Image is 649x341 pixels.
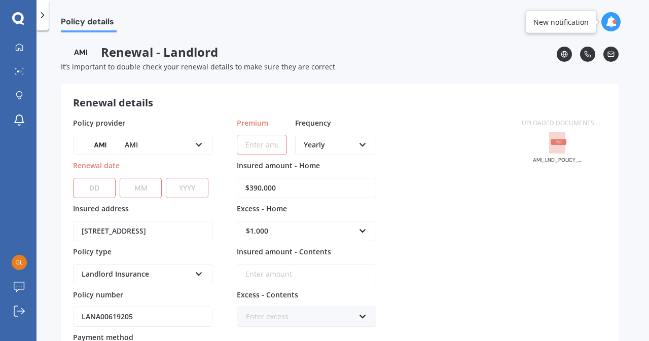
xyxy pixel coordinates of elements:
span: Policy type [73,247,112,256]
span: Policy number [73,289,123,299]
div: Enter excess [246,311,355,322]
div: AMI [82,139,191,150]
div: New notification [533,17,589,27]
img: AMI-text-1.webp [82,138,119,152]
div: Landlord Insurance [82,269,191,280]
span: Insured address [73,204,129,213]
span: Insured amount - Home [237,161,320,170]
input: Enter policy number [73,307,212,327]
span: Policy provider [73,118,125,127]
span: Premium [237,118,268,127]
span: Excess - Contents [237,289,298,299]
div: Yearly [304,139,354,150]
input: Enter amount [237,264,376,284]
div: $1,000 [246,225,355,237]
h3: Renewal details [73,96,153,109]
label: Uploaded documents [522,119,594,127]
img: AMI-text-1.webp [61,45,101,60]
span: Frequency [295,118,331,127]
input: Enter amount [237,178,376,198]
span: Insured amount - Contents [237,247,331,256]
span: Renewal - Landlord [61,45,557,60]
span: Renewal date [73,161,120,170]
input: Enter amount [237,135,287,155]
span: Policy details [61,17,117,30]
span: It’s important to double check your renewal details to make sure they are correct [61,62,335,71]
img: 25cd941e63421431d0a722452da9e5bd [12,255,27,270]
input: Enter address [73,221,212,241]
div: AMI_LND_POLICY_SCHEDULE_LANA00619205_20250107131338650 KIM.pdf [533,158,584,163]
span: Excess - Home [237,204,287,213]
